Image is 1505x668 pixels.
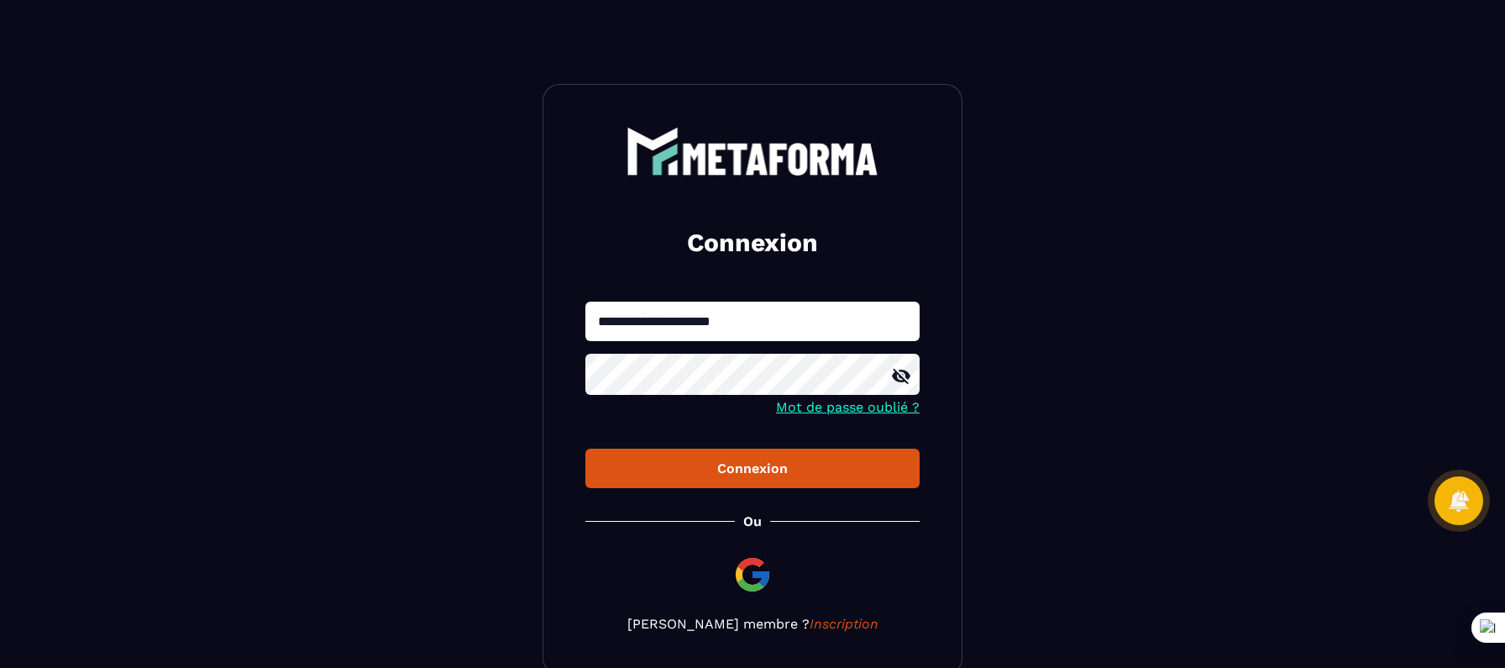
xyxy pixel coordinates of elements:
[776,399,920,415] a: Mot de passe oublié ?
[732,555,773,595] img: google
[599,460,906,476] div: Connexion
[627,127,878,176] img: logo
[585,449,920,488] button: Connexion
[743,513,762,529] p: Ou
[606,226,899,260] h2: Connexion
[585,127,920,176] a: logo
[585,616,920,632] p: [PERSON_NAME] membre ?
[810,616,878,632] a: Inscription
